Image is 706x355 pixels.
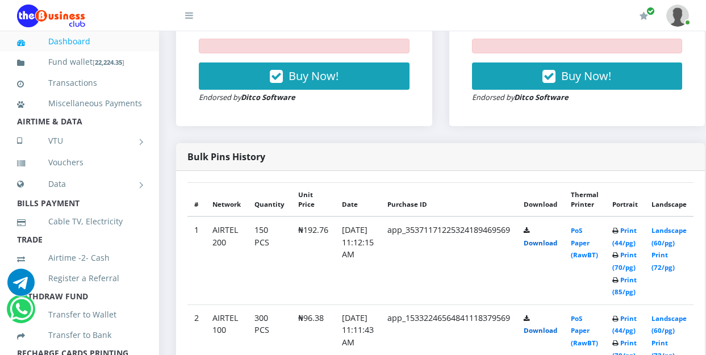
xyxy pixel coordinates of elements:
[335,216,381,304] td: [DATE] 11:12:15 AM
[187,216,206,304] td: 1
[645,182,694,216] th: Landscape
[651,250,675,272] a: Print (72/pg)
[248,216,291,304] td: 150 PCS
[17,5,85,27] img: Logo
[666,5,689,27] img: User
[187,151,265,163] strong: Bulk Pins History
[17,28,142,55] a: Dashboard
[335,182,381,216] th: Date
[199,92,295,102] small: Endorsed by
[187,182,206,216] th: #
[291,216,335,304] td: ₦192.76
[10,304,33,323] a: Chat for support
[605,182,645,216] th: Portrait
[651,226,687,247] a: Landscape (60/pg)
[381,182,517,216] th: Purchase ID
[612,250,637,272] a: Print (70/pg)
[17,245,142,271] a: Airtime -2- Cash
[524,326,557,335] a: Download
[571,226,598,259] a: PoS Paper (RawBT)
[7,277,35,296] a: Chat for support
[564,182,605,216] th: Thermal Printer
[17,322,142,348] a: Transfer to Bank
[651,314,687,335] a: Landscape (60/pg)
[646,7,655,15] span: Renew/Upgrade Subscription
[17,90,142,116] a: Miscellaneous Payments
[206,216,248,304] td: AIRTEL 200
[612,314,637,335] a: Print (44/pg)
[241,92,295,102] strong: Ditco Software
[517,182,564,216] th: Download
[571,314,598,347] a: PoS Paper (RawBT)
[17,170,142,198] a: Data
[612,226,637,247] a: Print (44/pg)
[17,208,142,235] a: Cable TV, Electricity
[17,265,142,291] a: Register a Referral
[17,49,142,76] a: Fund wallet[22,224.35]
[524,239,557,247] a: Download
[17,302,142,328] a: Transfer to Wallet
[17,127,142,155] a: VTU
[199,62,410,90] button: Buy Now!
[640,11,648,20] i: Renew/Upgrade Subscription
[472,62,683,90] button: Buy Now!
[289,68,339,83] span: Buy Now!
[95,58,122,66] b: 22,224.35
[561,68,611,83] span: Buy Now!
[206,182,248,216] th: Network
[17,70,142,96] a: Transactions
[291,182,335,216] th: Unit Price
[514,92,569,102] strong: Ditco Software
[612,275,637,296] a: Print (85/pg)
[93,58,124,66] small: [ ]
[248,182,291,216] th: Quantity
[472,92,569,102] small: Endorsed by
[17,149,142,176] a: Vouchers
[381,216,517,304] td: app_35371171225324189469569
